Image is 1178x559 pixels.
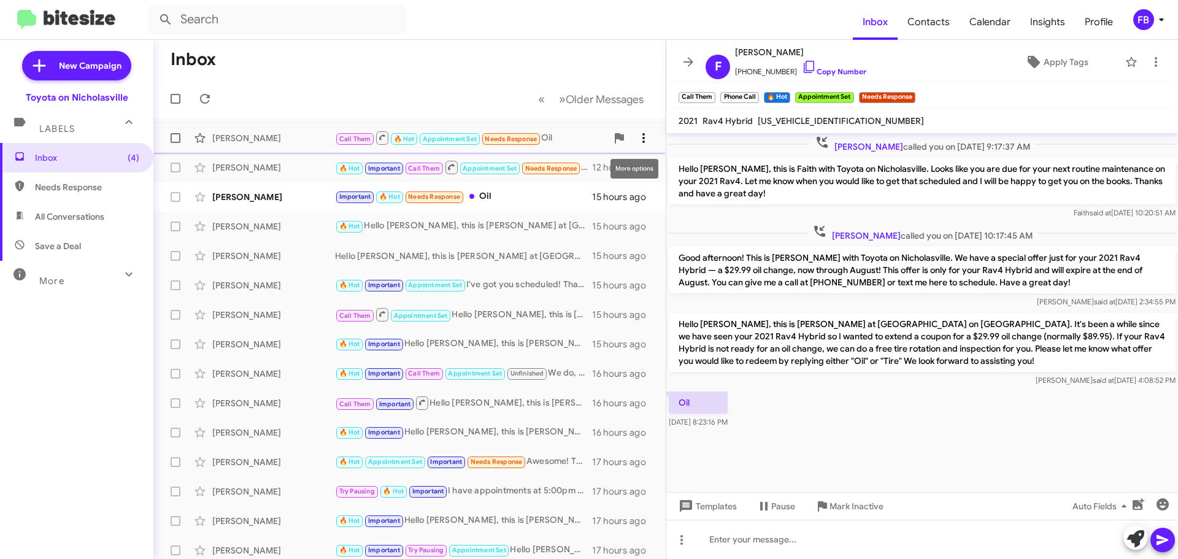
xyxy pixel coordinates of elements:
div: 15 hours ago [592,191,656,203]
p: Good afternoon! This is [PERSON_NAME] with Toyota on Nicholasville. We have a special offer just ... [669,247,1176,293]
span: 🔥 Hot [339,517,360,525]
div: 17 hours ago [592,485,656,498]
span: Needs Response [525,164,577,172]
a: Calendar [960,4,1020,40]
div: [PERSON_NAME] [212,426,335,439]
div: [PERSON_NAME] [212,250,335,262]
span: 🔥 Hot [339,428,360,436]
span: [PERSON_NAME] [832,230,901,241]
span: Appointment Set [368,458,422,466]
span: Needs Response [35,181,139,193]
div: 15 hours ago [592,220,656,233]
input: Search [148,5,406,34]
span: » [559,91,566,107]
div: Oil [335,190,592,204]
span: Pause [771,495,795,517]
div: 15 hours ago [592,250,656,262]
span: Needs Response [408,193,460,201]
div: 17 hours ago [592,456,656,468]
div: [PERSON_NAME] [212,161,335,174]
div: Hello [PERSON_NAME], this is [PERSON_NAME] at [GEOGRAPHIC_DATA] on [GEOGRAPHIC_DATA]. It's been a... [335,514,592,528]
div: Hello [PERSON_NAME], this is [PERSON_NAME] at [GEOGRAPHIC_DATA] on [GEOGRAPHIC_DATA]. It's been a... [335,395,592,411]
div: 16 hours ago [592,368,656,380]
div: [PERSON_NAME] [212,132,335,144]
div: 16 hours ago [592,426,656,439]
span: New Campaign [59,60,121,72]
span: Call Them [339,400,371,408]
a: Insights [1020,4,1075,40]
span: 2021 [679,115,698,126]
span: Call Them [408,369,440,377]
div: [PERSON_NAME] [212,279,335,291]
div: Toyota on Nicholasville [26,91,128,104]
span: 🔥 Hot [339,164,360,172]
button: Templates [666,495,747,517]
div: 15 hours ago [592,309,656,321]
span: Older Messages [566,93,644,106]
span: Important [368,428,400,436]
span: 🔥 Hot [339,281,360,289]
span: Important [368,517,400,525]
div: [PERSON_NAME] [212,397,335,409]
div: [PERSON_NAME] [212,515,335,527]
span: Faith [DATE] 10:20:51 AM [1074,208,1176,217]
div: [PERSON_NAME] [212,368,335,380]
span: All Conversations [35,210,104,223]
span: Try Pausing [339,487,375,495]
span: Important [339,193,371,201]
span: Try Pausing [408,546,444,554]
span: Call Them [339,135,371,143]
span: Important [368,546,400,554]
span: called you on [DATE] 10:17:45 AM [807,224,1037,242]
span: 🔥 Hot [339,340,360,348]
span: Appointment Set [463,164,517,172]
div: Hello [PERSON_NAME], this is [PERSON_NAME] at [GEOGRAPHIC_DATA] on [GEOGRAPHIC_DATA]. It's been a... [335,543,592,557]
span: 🔥 Hot [339,222,360,230]
div: [PERSON_NAME] [212,544,335,557]
a: Profile [1075,4,1123,40]
span: Appointment Set [408,281,462,289]
a: Contacts [898,4,960,40]
span: Apply Tags [1044,51,1088,73]
span: Important [368,369,400,377]
button: Mark Inactive [805,495,893,517]
div: More options [610,159,658,179]
span: said at [1094,297,1115,306]
a: Copy Number [802,67,866,76]
p: Hello [PERSON_NAME], this is Faith with Toyota on Nicholasville. Looks like you are due for your ... [669,158,1176,204]
small: Phone Call [720,92,758,103]
button: FB [1123,9,1165,30]
span: Appointment Set [448,369,502,377]
span: Labels [39,123,75,134]
span: Inbox [35,152,139,164]
div: We do, I've got you scheduled! Thanks [PERSON_NAME], have a great day! [335,366,592,380]
span: [DATE] 8:23:16 PM [669,417,728,426]
button: Pause [747,495,805,517]
span: Important [368,164,400,172]
span: Needs Response [485,135,537,143]
small: Call Them [679,92,715,103]
nav: Page navigation example [531,87,651,112]
div: FB [1133,9,1154,30]
div: [PERSON_NAME] [212,456,335,468]
button: Auto Fields [1063,495,1141,517]
span: Templates [676,495,737,517]
div: 15 hours ago [592,279,656,291]
span: [PERSON_NAME] [DATE] 2:34:55 PM [1037,297,1176,306]
span: [PERSON_NAME] [834,141,903,152]
span: Auto Fields [1072,495,1131,517]
div: Hello [PERSON_NAME], this is [PERSON_NAME] at [GEOGRAPHIC_DATA] on [GEOGRAPHIC_DATA]. It's been a... [335,250,592,262]
span: Appointment Set [423,135,477,143]
span: [PERSON_NAME] [DATE] 4:08:52 PM [1036,376,1176,385]
div: [PERSON_NAME] [212,338,335,350]
div: Hello [PERSON_NAME], this is [PERSON_NAME] at [GEOGRAPHIC_DATA] on [GEOGRAPHIC_DATA]. It's been a... [335,307,592,322]
p: Hello [PERSON_NAME], this is [PERSON_NAME] at [GEOGRAPHIC_DATA] on [GEOGRAPHIC_DATA]. It's been a... [669,313,1176,372]
a: Inbox [853,4,898,40]
span: said at [1090,208,1111,217]
span: Important [430,458,462,466]
span: 🔥 Hot [339,546,360,554]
